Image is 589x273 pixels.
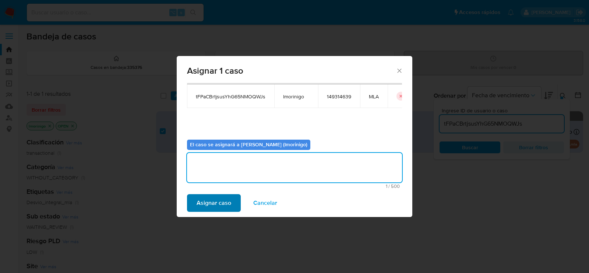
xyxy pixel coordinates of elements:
[283,93,309,100] span: lmorinigo
[244,194,287,212] button: Cancelar
[190,141,307,148] b: El caso se asignará a [PERSON_NAME] (lmorinigo)
[189,184,400,189] span: Máximo 500 caracteres
[369,93,379,100] span: MLA
[196,93,265,100] span: tFPaCBrtjsusYhG65NMOQWJs
[187,66,396,75] span: Asignar 1 caso
[253,195,277,211] span: Cancelar
[187,194,241,212] button: Asignar caso
[177,56,412,217] div: assign-modal
[396,92,405,101] button: icon-button
[197,195,231,211] span: Asignar caso
[327,93,351,100] span: 149314639
[396,67,402,74] button: Cerrar ventana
